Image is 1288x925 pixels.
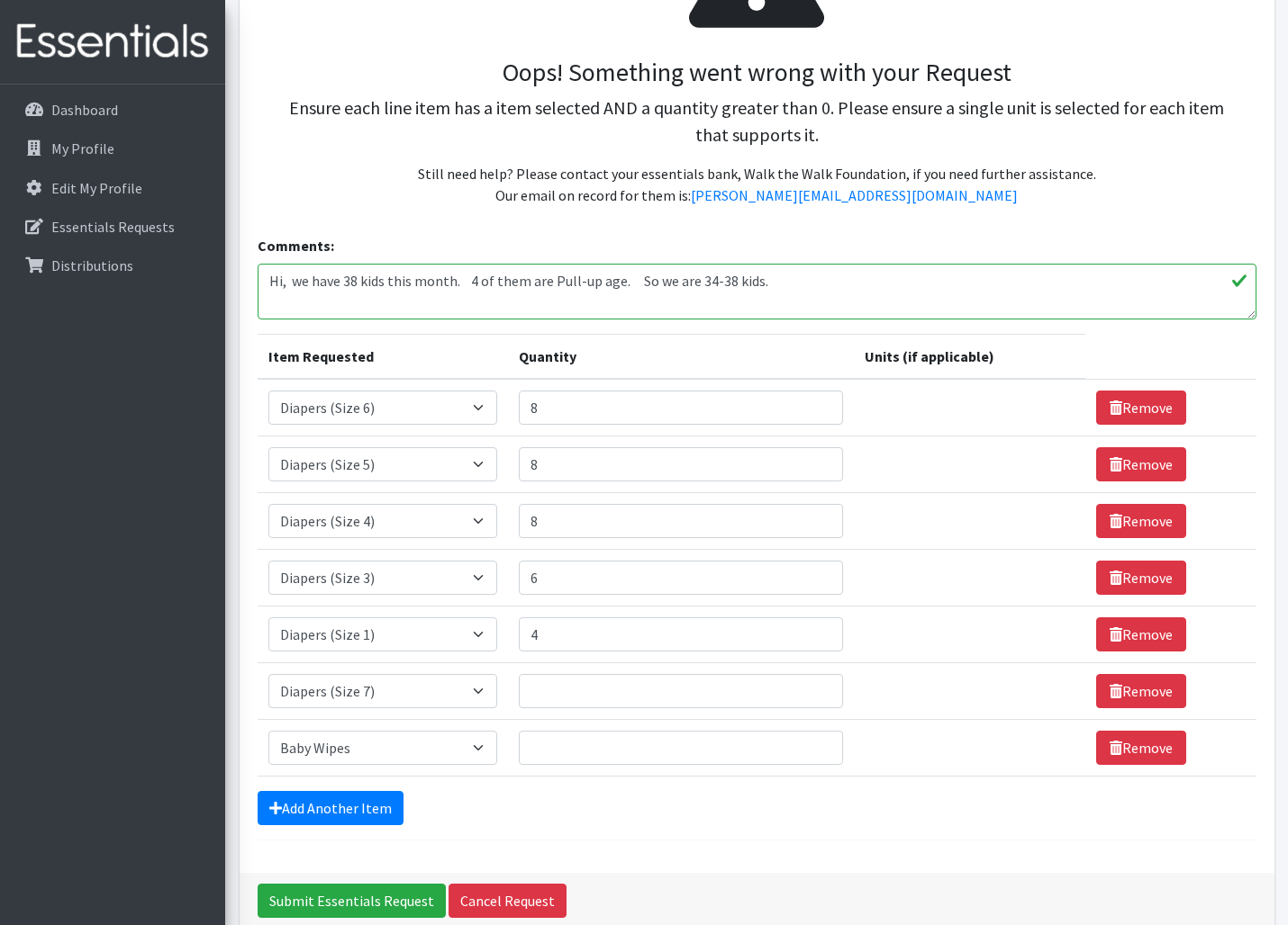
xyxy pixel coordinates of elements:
[7,170,218,206] a: Edit My Profile
[272,163,1242,206] p: Still need help? Please contact your essentials bank, Walk the Walk Foundation, if you need furth...
[7,247,218,283] a: Distributions
[508,335,854,380] th: Quantity
[7,12,218,72] img: HumanEssentials
[1096,561,1186,595] a: Remove
[1096,674,1186,708] a: Remove
[1096,447,1186,481] a: Remove
[51,256,133,274] p: Distributions
[1096,731,1186,765] a: Remove
[7,209,218,245] a: Essentials Requests
[1096,617,1186,651] a: Remove
[258,884,446,918] input: Submit Essentials Request
[272,94,1242,148] p: Ensure each line item has a item selected AND a quantity greater than 0. Please ensure a single u...
[449,884,567,918] a: Cancel Request
[272,58,1242,88] h3: Oops! Something went wrong with your Request
[7,92,218,128] a: Dashboard
[51,101,118,119] p: Dashboard
[1096,391,1186,425] a: Remove
[854,335,1085,380] th: Units (if applicable)
[258,335,508,380] th: Item Requested
[258,791,404,825] a: Add Another Item
[258,235,334,256] label: Comments:
[51,218,175,236] p: Essentials Requests
[51,179,142,197] p: Edit My Profile
[1096,504,1186,538] a: Remove
[7,130,218,166] a: My Profile
[51,139,114,157] p: My Profile
[258,264,1256,319] textarea: Hi, we have 38 kids this month. 4 of them are Pull-up age. So we are 34-38 kids. No size 2, or 8
[691,186,1018,204] a: [PERSON_NAME][EMAIL_ADDRESS][DOMAIN_NAME]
